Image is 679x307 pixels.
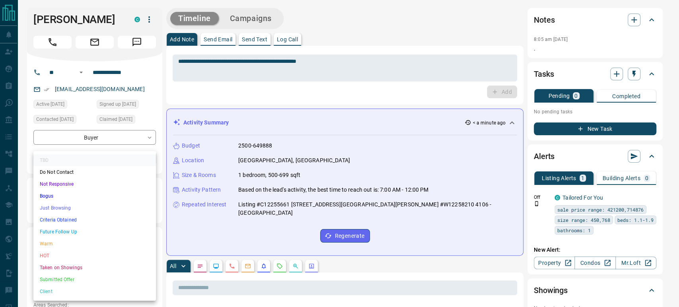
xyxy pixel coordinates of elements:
li: Bogus [33,190,156,202]
li: Do Not Contact [33,166,156,178]
li: Not Responsive [33,178,156,190]
li: Just Browsing [33,202,156,214]
li: Client [33,286,156,297]
li: Future Follow Up [33,226,156,238]
li: Criteria Obtained [33,214,156,226]
li: Submitted Offer [33,274,156,286]
li: Taken on Showings [33,262,156,274]
li: Warm [33,238,156,250]
li: HOT [33,250,156,262]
